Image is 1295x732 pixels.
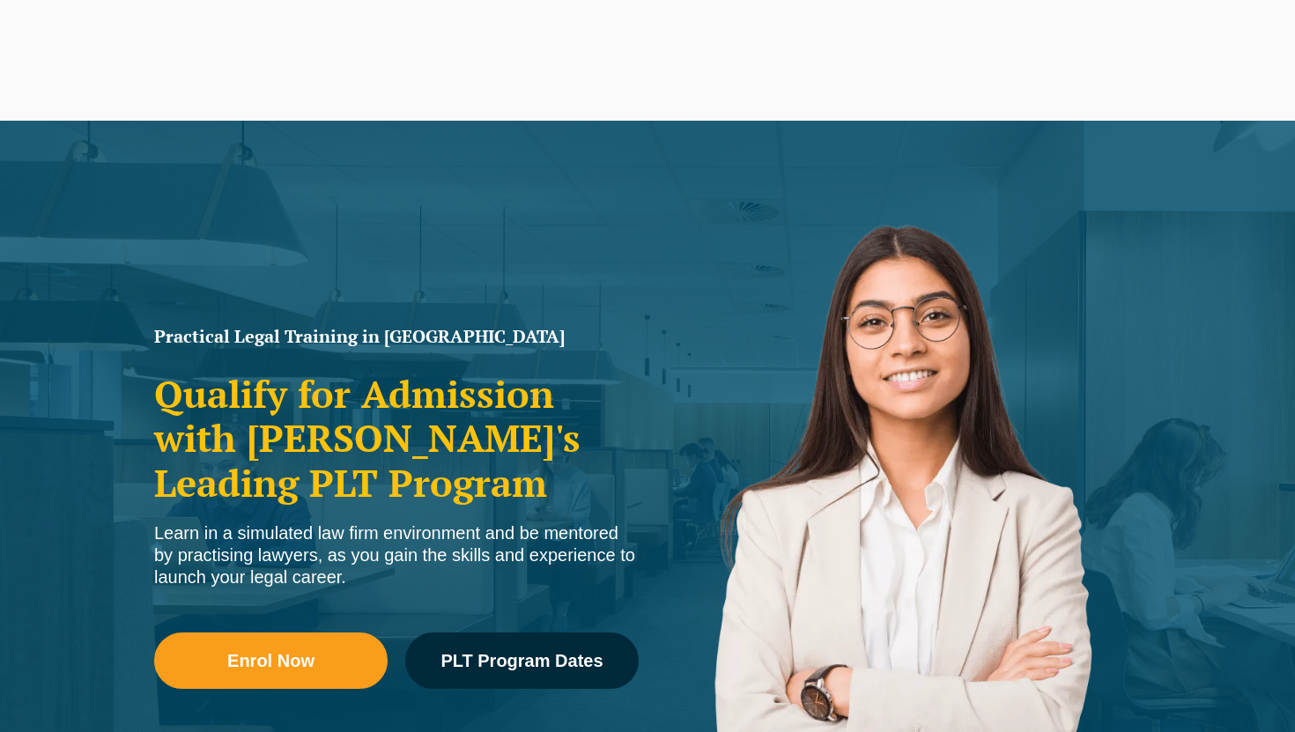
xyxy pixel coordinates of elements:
[440,652,603,669] span: PLT Program Dates
[154,372,639,505] h2: Qualify for Admission with [PERSON_NAME]'s Leading PLT Program
[405,632,639,689] a: PLT Program Dates
[227,652,314,669] span: Enrol Now
[154,632,388,689] a: Enrol Now
[154,522,639,588] div: Learn in a simulated law firm environment and be mentored by practising lawyers, as you gain the ...
[154,328,639,345] h1: Practical Legal Training in [GEOGRAPHIC_DATA]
